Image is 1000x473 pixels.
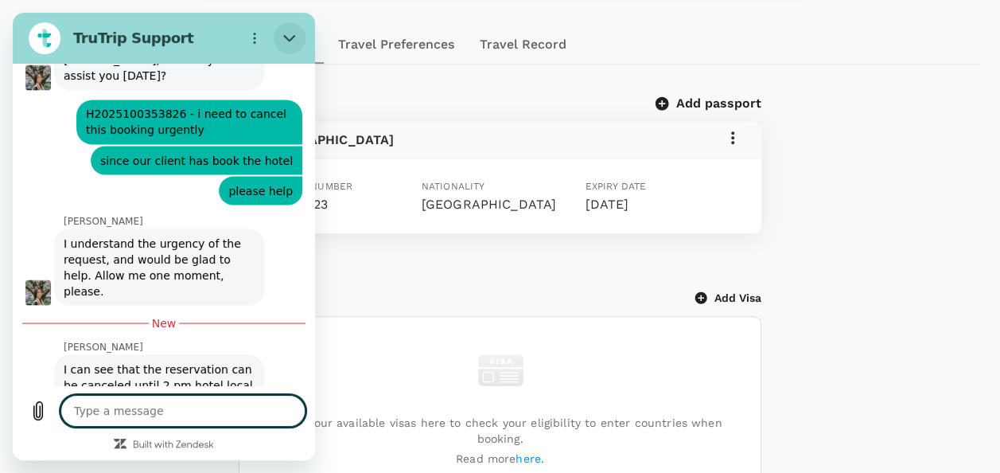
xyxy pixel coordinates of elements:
[467,25,579,64] button: Travel Record
[657,96,761,111] button: Add passport
[67,87,286,131] span: H2025100353826 - i need to cancel this booking urgently
[261,10,293,41] button: Close
[45,216,248,292] span: I understand the urgency of the request, and would be glad to help. Allow me one moment, please.
[60,16,220,35] h2: TruTrip Support
[695,290,761,306] button: Add Visa
[239,284,695,310] h6: Visa
[209,163,286,192] span: please help
[473,342,528,398] img: visa
[226,10,258,41] button: Options menu
[259,415,741,447] p: Save your available visas here to check your eligibility to enter countries when booking.
[10,382,41,414] button: Upload file
[45,342,248,466] span: I can see that the reservation can be canceled until 2 pm hotel local time [DATE], [DATE]. A gent...
[585,195,742,214] p: [DATE]
[13,13,315,460] iframe: Messaging window
[422,195,579,214] p: [GEOGRAPHIC_DATA]
[325,25,467,64] button: Travel Preferences
[139,302,164,318] span: New
[422,181,485,192] span: Nationality
[51,327,302,340] p: [PERSON_NAME]
[516,452,544,465] a: here.
[456,451,544,467] p: Read more
[120,428,201,438] a: Built with Zendesk: Visit the Zendesk website in a new tab
[81,133,286,162] span: since our client has book the hotel
[258,195,415,214] p: ######523
[258,129,395,151] h6: [GEOGRAPHIC_DATA]
[714,290,761,306] p: Add Visa
[51,201,302,214] p: [PERSON_NAME]
[585,181,646,192] span: Expiry date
